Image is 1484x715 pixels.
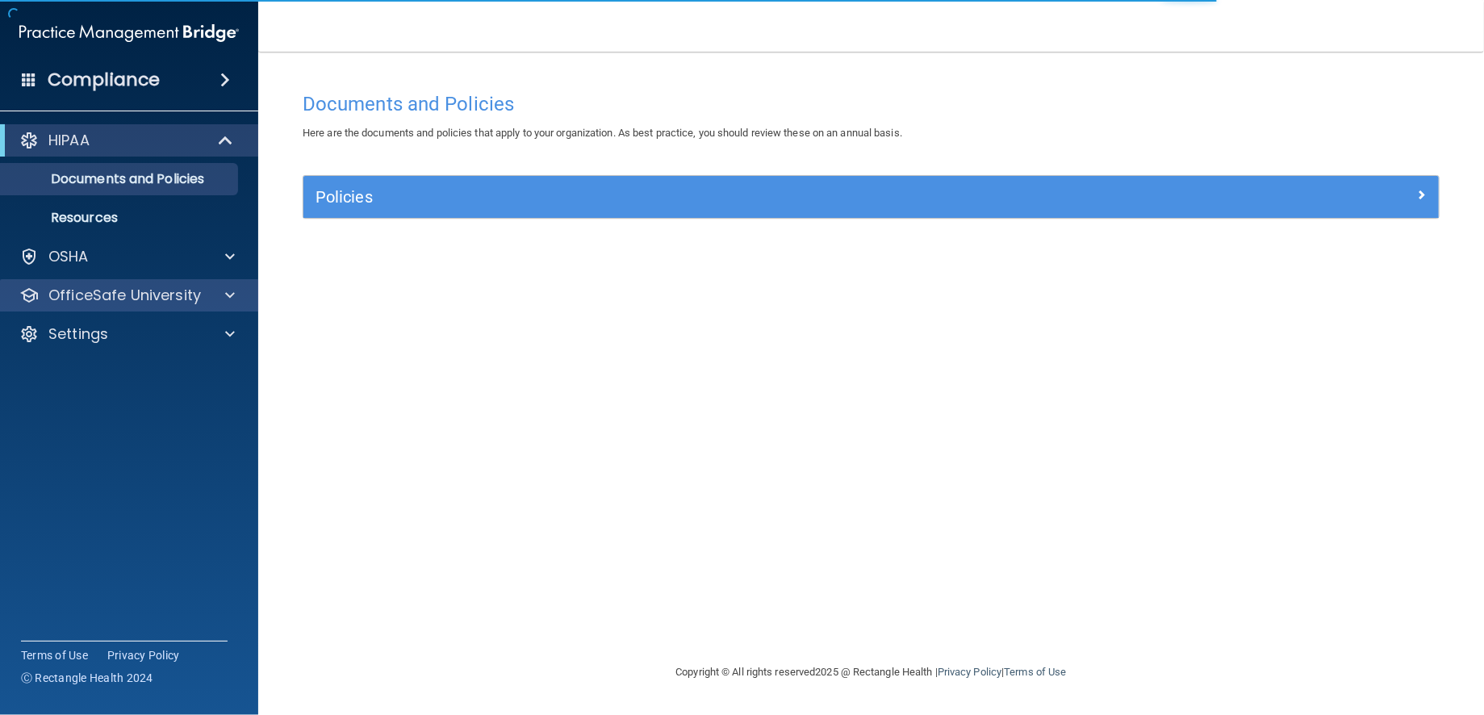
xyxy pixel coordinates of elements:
[19,286,235,305] a: OfficeSafe University
[19,131,234,150] a: HIPAA
[577,646,1166,698] div: Copyright © All rights reserved 2025 @ Rectangle Health | |
[938,666,1001,678] a: Privacy Policy
[19,324,235,344] a: Settings
[316,188,1143,206] h5: Policies
[21,647,88,663] a: Terms of Use
[48,247,89,266] p: OSHA
[303,127,902,139] span: Here are the documents and policies that apply to your organization. As best practice, you should...
[48,286,201,305] p: OfficeSafe University
[48,131,90,150] p: HIPAA
[10,210,231,226] p: Resources
[19,247,235,266] a: OSHA
[1184,600,1465,665] iframe: Drift Widget Chat Controller
[10,171,231,187] p: Documents and Policies
[1004,666,1066,678] a: Terms of Use
[19,17,239,49] img: PMB logo
[316,184,1427,210] a: Policies
[48,324,108,344] p: Settings
[303,94,1440,115] h4: Documents and Policies
[21,670,153,686] span: Ⓒ Rectangle Health 2024
[48,69,160,91] h4: Compliance
[107,647,180,663] a: Privacy Policy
